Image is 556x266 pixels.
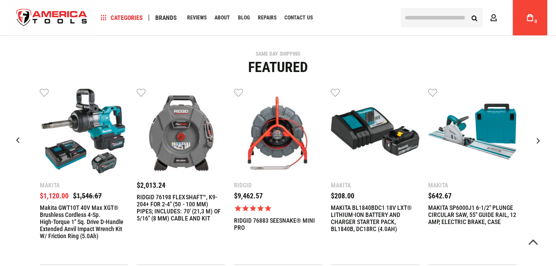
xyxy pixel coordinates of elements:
[234,87,322,265] div: 3 / 9
[234,192,263,200] span: $9,462.57
[187,15,207,20] span: Reviews
[137,194,225,222] a: RIDGID 76198 FLEXSHAFT™, K9-204+ FOR 2-4" (50 - 100 MM) PIPES; INCLUDES: 70' (21,3 M) OF 5/16" (8...
[183,12,211,24] a: Reviews
[40,87,128,178] a: Makita GWT10T 40V max XGT® Brushless Cordless 4‑Sp. High‑Torque 1" Sq. Drive D‑Handle Extended An...
[7,60,549,74] div: Featured
[9,1,95,34] img: America Tools
[331,87,419,175] img: MAKITA BL1840BDC1 18V LXT® LITHIUM-ION BATTERY AND CHARGER STARTER PACK, BL1840B, DC18RC (4.0AH)
[40,87,128,265] div: 1 / 9
[284,15,313,20] span: Contact Us
[7,51,549,57] div: SAME DAY SHIPPING
[238,15,250,20] span: Blog
[234,87,322,175] img: RIDGID 76883 SEESNAKE® MINI PRO
[428,204,516,225] a: MAKITA SP6000J1 6-1/2" PLUNGE CIRCULAR SAW, 55" GUIDE RAIL, 12 AMP, ELECTRIC BRAKE, CASE
[7,129,29,152] div: Previous slide
[331,182,419,188] div: Makita
[258,15,276,20] span: Repairs
[234,204,322,213] span: Rated 5.0 out of 5 stars 1 reviews
[234,87,322,178] a: RIDGID 76883 SEESNAKE® MINI PRO
[428,192,452,200] span: $642.67
[137,87,225,175] img: RIDGID 76198 FLEXSHAFT™, K9-204+ FOR 2-4
[331,192,354,200] span: $208.00
[428,182,516,188] div: Makita
[428,87,516,265] div: 5 / 9
[100,15,143,21] span: Categories
[534,19,537,24] span: 0
[9,1,95,34] a: store logo
[331,204,419,232] a: MAKITA BL1840BDC1 18V LXT® LITHIUM-ION BATTERY AND CHARGER STARTER PACK, BL1840B, DC18RC (4.0AH)
[151,12,181,24] a: Brands
[96,12,147,24] a: Categories
[40,182,128,188] div: Makita
[155,15,177,21] span: Brands
[215,15,230,20] span: About
[137,181,165,190] span: $2,013.24
[40,192,69,200] span: $1,120.00
[234,182,322,188] div: Ridgid
[234,217,322,231] a: RIDGID 76883 SEESNAKE® MINI PRO
[254,12,280,24] a: Repairs
[331,87,419,178] a: MAKITA BL1840BDC1 18V LXT® LITHIUM-ION BATTERY AND CHARGER STARTER PACK, BL1840B, DC18RC (4.0AH)
[40,204,128,239] a: Makita GWT10T 40V max XGT® Brushless Cordless 4‑Sp. High‑Torque 1" Sq. Drive D‑Handle Extended An...
[211,12,234,24] a: About
[428,87,516,178] a: MAKITA SP6000J1 6-1/2" PLUNGE CIRCULAR SAW, 55" GUIDE RAIL, 12 AMP, ELECTRIC BRAKE, CASE
[73,192,102,200] span: $1,546.67
[331,87,419,265] div: 4 / 9
[428,87,516,175] img: MAKITA SP6000J1 6-1/2" PLUNGE CIRCULAR SAW, 55" GUIDE RAIL, 12 AMP, ELECTRIC BRAKE, CASE
[527,129,549,152] div: Next slide
[234,12,254,24] a: Blog
[280,12,317,24] a: Contact Us
[137,87,225,265] div: 2 / 9
[466,9,483,26] button: Search
[40,87,128,175] img: Makita GWT10T 40V max XGT® Brushless Cordless 4‑Sp. High‑Torque 1" Sq. Drive D‑Handle Extended An...
[137,87,225,178] a: RIDGID 76198 FLEXSHAFT™, K9-204+ FOR 2-4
